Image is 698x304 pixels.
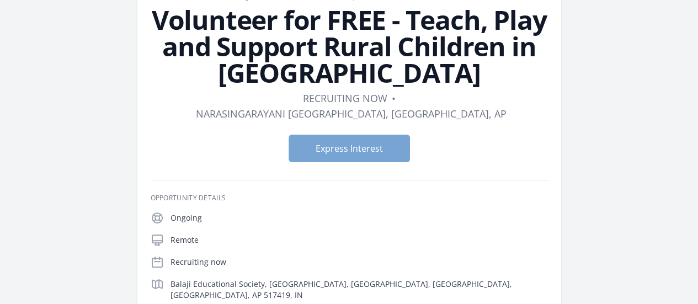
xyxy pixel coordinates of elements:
[170,212,548,223] p: Ongoing
[151,7,548,86] h1: Volunteer for FREE - Teach, Play and Support Rural Children in [GEOGRAPHIC_DATA]
[151,194,548,202] h3: Opportunity Details
[392,90,396,106] div: •
[196,106,507,121] dd: Narasingarayani [GEOGRAPHIC_DATA], [GEOGRAPHIC_DATA], AP
[170,279,548,301] p: Balaji Educational Society, [GEOGRAPHIC_DATA], [GEOGRAPHIC_DATA], [GEOGRAPHIC_DATA], [GEOGRAPHIC_...
[303,90,387,106] dd: Recruiting now
[289,135,410,162] button: Express Interest
[170,257,548,268] p: Recruiting now
[170,234,548,246] p: Remote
